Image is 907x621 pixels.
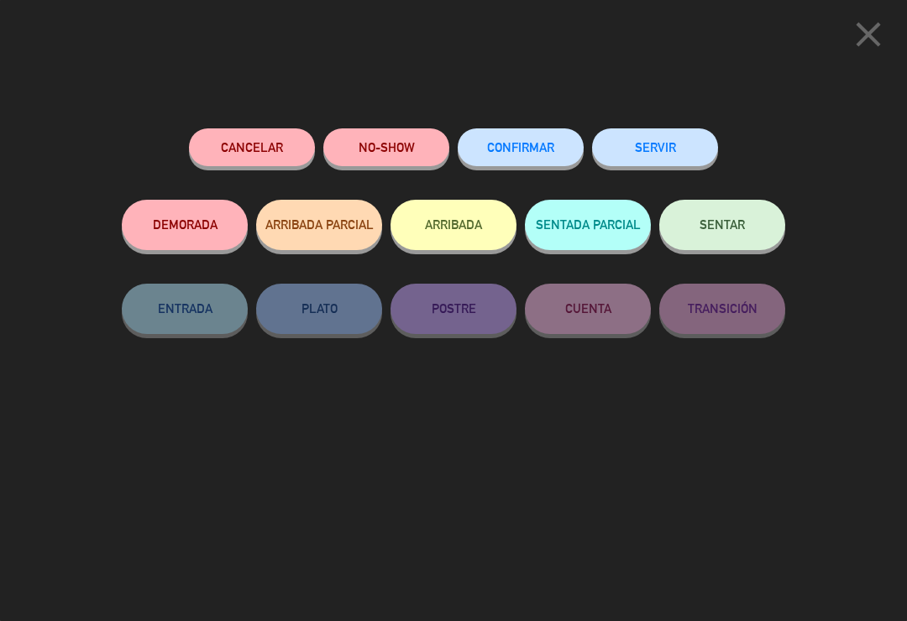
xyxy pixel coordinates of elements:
button: PLATO [256,284,382,334]
button: CONFIRMAR [458,128,584,166]
span: SENTAR [700,217,745,232]
button: POSTRE [391,284,516,334]
button: TRANSICIÓN [659,284,785,334]
button: ARRIBADA [391,200,516,250]
button: SERVIR [592,128,718,166]
span: ARRIBADA PARCIAL [265,217,374,232]
span: CONFIRMAR [487,140,554,154]
i: close [847,13,889,55]
button: ENTRADA [122,284,248,334]
button: CUENTA [525,284,651,334]
button: DEMORADA [122,200,248,250]
button: ARRIBADA PARCIAL [256,200,382,250]
button: SENTAR [659,200,785,250]
button: SENTADA PARCIAL [525,200,651,250]
button: close [842,13,894,62]
button: Cancelar [189,128,315,166]
button: NO-SHOW [323,128,449,166]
